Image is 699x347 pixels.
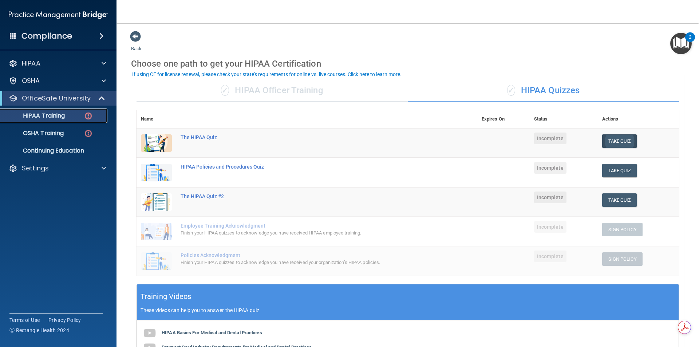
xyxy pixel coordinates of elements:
p: OSHA Training [5,130,64,137]
div: HIPAA Quizzes [408,80,679,102]
th: Actions [598,110,679,128]
button: Sign Policy [602,252,643,266]
button: Sign Policy [602,223,643,236]
img: danger-circle.6113f641.png [84,111,93,121]
span: ✓ [507,85,515,96]
p: OfficeSafe University [22,94,91,103]
div: Policies Acknowledgment [181,252,441,258]
p: Continuing Education [5,147,104,154]
button: Take Quiz [602,164,637,177]
a: Settings [9,164,106,173]
p: These videos can help you to answer the HIPAA quiz [141,307,675,313]
div: Finish your HIPAA quizzes to acknowledge you have received your organization’s HIPAA policies. [181,258,441,267]
a: HIPAA [9,59,106,68]
div: If using CE for license renewal, please check your state's requirements for online vs. live cours... [132,72,402,77]
div: Finish your HIPAA quizzes to acknowledge you have received HIPAA employee training. [181,229,441,237]
span: Incomplete [534,251,566,262]
button: Take Quiz [602,134,637,148]
div: The HIPAA Quiz #2 [181,193,441,199]
div: Employee Training Acknowledgment [181,223,441,229]
div: HIPAA Officer Training [137,80,408,102]
a: Privacy Policy [48,316,81,324]
div: Choose one path to get your HIPAA Certification [131,53,684,74]
button: Take Quiz [602,193,637,207]
th: Name [137,110,176,128]
span: Incomplete [534,162,566,174]
span: ✓ [221,85,229,96]
th: Expires On [477,110,530,128]
a: OSHA [9,76,106,85]
button: Open Resource Center, 2 new notifications [670,33,692,54]
button: If using CE for license renewal, please check your state's requirements for online vs. live cours... [131,71,403,78]
a: Back [131,37,142,51]
img: PMB logo [9,8,108,22]
a: OfficeSafe University [9,94,106,103]
div: 2 [689,37,691,47]
h4: Compliance [21,31,72,41]
p: HIPAA Training [5,112,65,119]
span: Incomplete [534,133,566,144]
b: HIPAA Basics For Medical and Dental Practices [162,330,262,335]
span: Incomplete [534,192,566,203]
p: Settings [22,164,49,173]
span: Ⓒ Rectangle Health 2024 [9,327,69,334]
div: The HIPAA Quiz [181,134,441,140]
a: Terms of Use [9,316,40,324]
span: Incomplete [534,221,566,233]
h5: Training Videos [141,290,191,303]
p: OSHA [22,76,40,85]
img: danger-circle.6113f641.png [84,129,93,138]
p: HIPAA [22,59,40,68]
th: Status [530,110,598,128]
div: HIPAA Policies and Procedures Quiz [181,164,441,170]
img: gray_youtube_icon.38fcd6cc.png [142,326,157,340]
